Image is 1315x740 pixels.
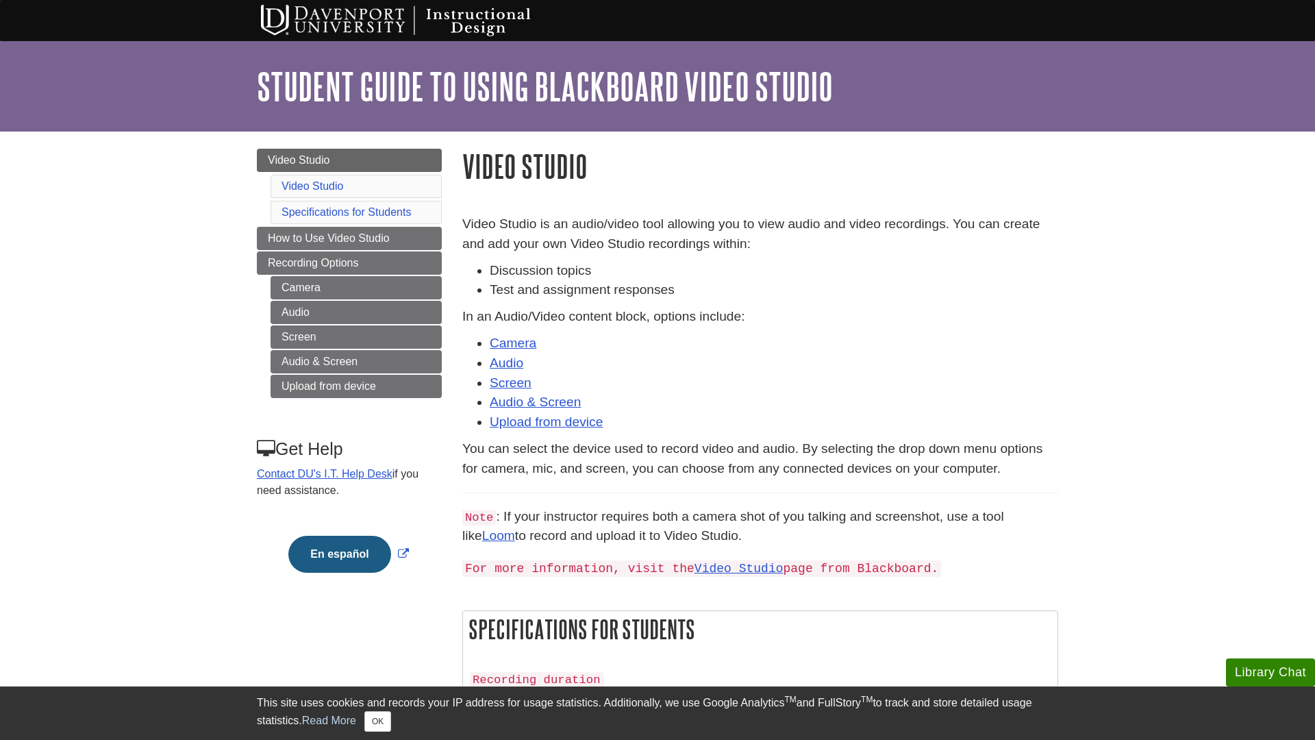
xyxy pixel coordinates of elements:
[257,149,442,172] a: Video Studio
[462,439,1058,479] p: You can select the device used to record video and audio. By selecting the drop down menu options...
[784,695,796,704] sup: TM
[482,528,515,543] a: Loom
[462,507,1058,547] p: : If your instructor requires both a camera shot of you talking and screenshot, use a tool like t...
[462,214,1058,254] p: Video Studio is an audio/video tool allowing you to view audio and video recordings. You can crea...
[462,149,1058,184] h1: Video Studio
[271,301,442,324] a: Audio
[257,227,442,250] a: How to Use Video Studio
[1226,658,1315,687] button: Library Chat
[490,280,1058,300] li: Test and assignment responses
[490,395,581,409] a: Audio & Screen
[462,510,496,526] code: Note
[271,350,442,373] a: Audio & Screen
[462,560,941,577] code: For more information, visit the page from Blackboard.
[490,261,1058,281] li: Discussion topics
[257,695,1058,732] div: This site uses cookies and records your IP address for usage statistics. Additionally, we use Goo...
[268,232,390,244] span: How to Use Video Studio
[268,154,329,166] span: Video Studio
[463,611,1057,647] h2: Specifications for Students
[462,307,1058,327] p: In an Audio/Video content block, options include:
[490,356,523,370] a: Audio
[250,3,579,38] img: Davenport University Instructional Design
[281,180,343,192] a: Video Studio
[271,276,442,299] a: Camera
[490,415,603,429] a: Upload from device
[861,695,873,704] sup: TM
[490,375,531,390] a: Screen
[257,466,440,499] p: if you need assistance.
[257,149,442,596] div: Guide Page Menu
[268,257,359,269] span: Recording Options
[281,206,411,218] a: Specifications for Students
[271,375,442,398] a: Upload from device
[271,325,442,349] a: Screen
[490,336,536,350] a: Camera
[302,715,356,726] a: Read More
[257,65,833,108] a: Student Guide to Using Blackboard Video Studio
[257,251,442,275] a: Recording Options
[470,672,603,688] code: Recording duration
[288,536,390,573] button: En español
[257,439,440,459] h3: Get Help
[694,562,784,576] a: Video Studio
[285,548,412,560] a: Link opens in new window
[364,711,391,732] button: Close
[257,468,392,480] a: Contact DU's I.T. Help Desk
